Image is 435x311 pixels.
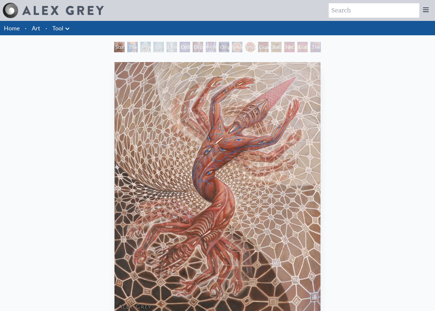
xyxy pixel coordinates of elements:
[180,42,190,52] div: Collective Vision
[232,42,242,52] div: Vision Crystal
[284,42,295,52] div: Net of Being
[245,42,255,52] div: Vision Crystal Tondo
[297,42,308,52] div: Godself
[140,42,151,52] div: Psychic Energy System
[153,42,164,52] div: Spiritual Energy System
[114,62,320,311] img: Study-for-the-Great-Turn_2020_Alex-Grey.jpg
[43,21,50,35] li: ·
[258,42,269,52] div: Guardian of Infinite Vision
[329,3,419,18] input: Search
[114,42,125,52] div: Study for the Great Turn
[219,42,229,52] div: Original Face
[4,25,20,32] a: Home
[166,42,177,52] div: Universal Mind Lattice
[32,24,40,33] a: Art
[310,42,321,52] div: The Great Turn
[193,42,203,52] div: Dissectional Art for Tool's Lateralus CD
[127,42,138,52] div: The Torch
[52,24,63,33] a: Tool
[22,21,29,35] li: ·
[206,42,216,52] div: Mystic Eye
[271,42,282,52] div: Bardo Being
